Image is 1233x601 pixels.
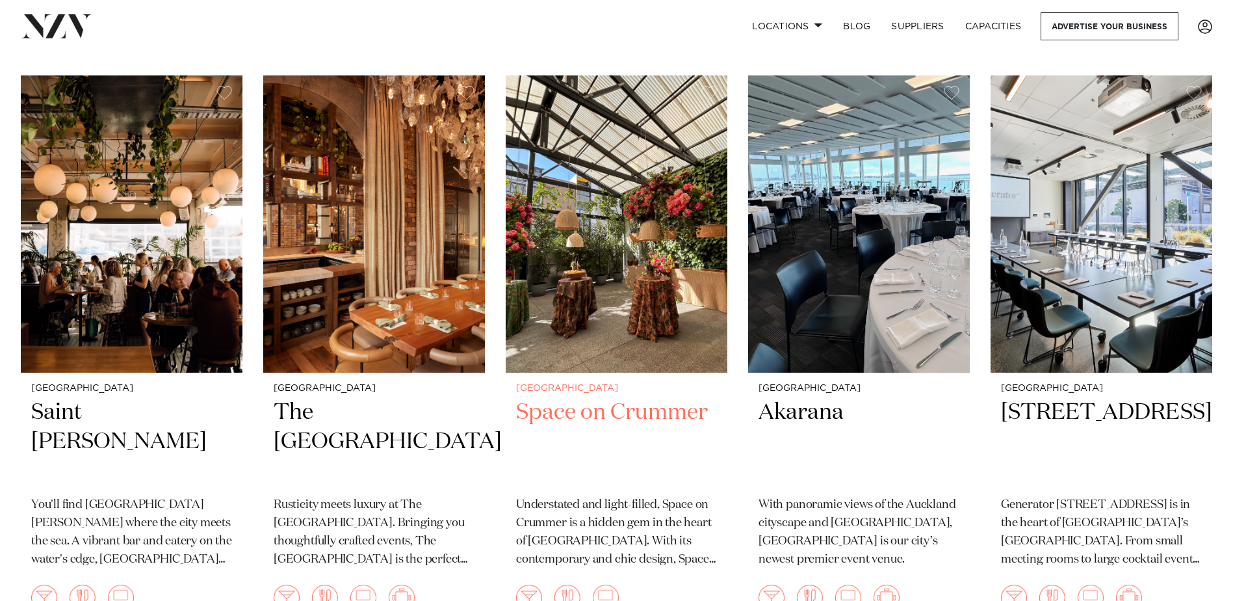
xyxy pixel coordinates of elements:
h2: [STREET_ADDRESS] [1001,398,1202,486]
h2: Saint [PERSON_NAME] [31,398,232,486]
a: SUPPLIERS [881,12,954,40]
p: Understated and light-filled, Space on Crummer is a hidden gem in the heart of [GEOGRAPHIC_DATA].... [516,496,717,569]
p: Rusticity meets luxury at The [GEOGRAPHIC_DATA]. Bringing you thoughtfully crafted events, The [G... [274,496,474,569]
small: [GEOGRAPHIC_DATA] [759,384,959,394]
h2: Space on Crummer [516,398,717,486]
small: [GEOGRAPHIC_DATA] [516,384,717,394]
h2: Akarana [759,398,959,486]
p: Generator [STREET_ADDRESS] is in the heart of [GEOGRAPHIC_DATA]’s [GEOGRAPHIC_DATA]. From small m... [1001,496,1202,569]
p: You'll find [GEOGRAPHIC_DATA][PERSON_NAME] where the city meets the sea. A vibrant bar and eatery... [31,496,232,569]
h2: The [GEOGRAPHIC_DATA] [274,398,474,486]
a: BLOG [833,12,881,40]
small: [GEOGRAPHIC_DATA] [274,384,474,394]
small: [GEOGRAPHIC_DATA] [31,384,232,394]
a: Capacities [955,12,1032,40]
a: Advertise your business [1041,12,1178,40]
img: nzv-logo.png [21,14,92,38]
small: [GEOGRAPHIC_DATA] [1001,384,1202,394]
p: With panoramic views of the Auckland cityscape and [GEOGRAPHIC_DATA], [GEOGRAPHIC_DATA] is our ci... [759,496,959,569]
a: Locations [742,12,833,40]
